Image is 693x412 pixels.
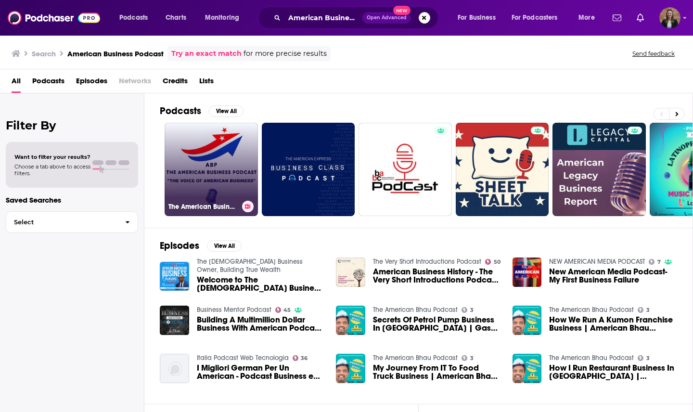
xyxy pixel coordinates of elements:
img: My Journey From IT To Food Truck Business | American Bhau Podcast [336,354,365,383]
a: All [12,73,21,93]
h3: American Business Podcast [67,49,164,58]
img: Podchaser - Follow, Share and Rate Podcasts [8,9,100,27]
button: View All [209,105,244,117]
span: 50 [494,260,500,264]
a: 45 [275,307,291,313]
span: 3 [646,308,650,312]
button: open menu [505,10,572,26]
a: American Business History - The Very Short Introductions Podcast - Episode 34 [373,268,501,284]
span: Logged in as k_burns [659,7,680,28]
img: How I Run Restaurant Business In USA | American Bhau Podcast [513,354,542,383]
a: The American Bhau Podcast [549,306,634,314]
h2: Episodes [160,240,199,252]
a: Lists [199,73,214,93]
a: How We Run A Kumon Franchise Business | American Bhau Podcast [549,316,677,332]
button: Open AdvancedNew [362,12,411,24]
span: for more precise results [244,48,327,59]
span: Monitoring [205,11,239,25]
span: 3 [470,356,474,360]
span: 3 [470,308,474,312]
a: Try an exact match [171,48,242,59]
span: 45 [283,308,291,312]
span: For Podcasters [512,11,558,25]
a: Episodes [76,73,107,93]
a: EpisodesView All [160,240,242,252]
a: Show notifications dropdown [609,10,625,26]
button: open menu [572,10,607,26]
a: New American Media Podcast- My First Business Failure [549,268,677,284]
span: Podcasts [119,11,148,25]
a: 50 [485,259,500,265]
h3: Search [32,49,56,58]
span: Networks [119,73,151,93]
span: Building A Multimillion Dollar Business With American Podcast Host [PERSON_NAME] [197,316,325,332]
a: The African American Business Owner, Building True Wealth [197,257,303,274]
img: User Profile [659,7,680,28]
img: New American Media Podcast- My First Business Failure [513,257,542,287]
span: Welcome to The [DEMOGRAPHIC_DATA] Business Owners Podcast with [PERSON_NAME] [197,276,325,292]
button: Select [6,211,138,233]
a: Charts [159,10,192,26]
a: The American Bhau Podcast [549,354,634,362]
a: 3 [462,355,474,361]
input: Search podcasts, credits, & more... [284,10,362,26]
a: 7 [649,259,661,265]
a: Podcasts [32,73,64,93]
span: 36 [301,356,308,360]
a: 3 [462,307,474,313]
span: How I Run Restaurant Business In [GEOGRAPHIC_DATA] | American Bhau Podcast [549,364,677,380]
button: open menu [113,10,160,26]
h3: The American Business Podcast (ABP) [168,203,238,211]
span: Select [6,219,117,225]
span: Open Advanced [367,15,407,20]
a: I Migliori German Per Un American - Podcast Business e Tecnologia IT Web [197,364,325,380]
a: 36 [293,355,308,361]
span: Choose a tab above to access filters. [14,163,90,177]
span: 3 [646,356,650,360]
button: open menu [451,10,508,26]
div: Search podcasts, credits, & more... [267,7,448,29]
span: New [393,6,411,15]
button: Show profile menu [659,7,680,28]
a: 3 [638,355,650,361]
a: The Very Short Introductions Podcast [373,257,481,266]
span: Secrets Of Petrol Pump Business In [GEOGRAPHIC_DATA] | Gas Station Business | American Bhau Podcast [373,316,501,332]
span: Credits [163,73,188,93]
p: Saved Searches [6,195,138,205]
img: How We Run A Kumon Franchise Business | American Bhau Podcast [513,306,542,335]
button: open menu [198,10,252,26]
a: PodcastsView All [160,105,244,117]
a: Business Mentor Podcast [197,306,271,314]
a: How I Run Restaurant Business In USA | American Bhau Podcast [549,364,677,380]
a: 3 [638,307,650,313]
h2: Podcasts [160,105,201,117]
a: The American Bhau Podcast [373,354,458,362]
a: NEW AMERICAN MEDIA PODCAST [549,257,645,266]
a: The American Bhau Podcast [373,306,458,314]
img: I Migliori German Per Un American - Podcast Business e Tecnologia IT Web [160,354,189,383]
a: Show notifications dropdown [633,10,648,26]
span: For Business [458,11,496,25]
img: Welcome to The African American Business Owners Podcast with Ron Escoffery [160,262,189,291]
a: My Journey From IT To Food Truck Business | American Bhau Podcast [373,364,501,380]
img: Building A Multimillion Dollar Business With American Podcast Host John Lee Dumas [160,306,189,335]
span: 7 [657,260,661,264]
img: American Business History - The Very Short Introductions Podcast - Episode 34 [336,257,365,287]
a: Secrets Of Petrol Pump Business In USA | Gas Station Business | American Bhau Podcast [373,316,501,332]
a: Italia Podcast Web Tecnologia [197,354,289,362]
